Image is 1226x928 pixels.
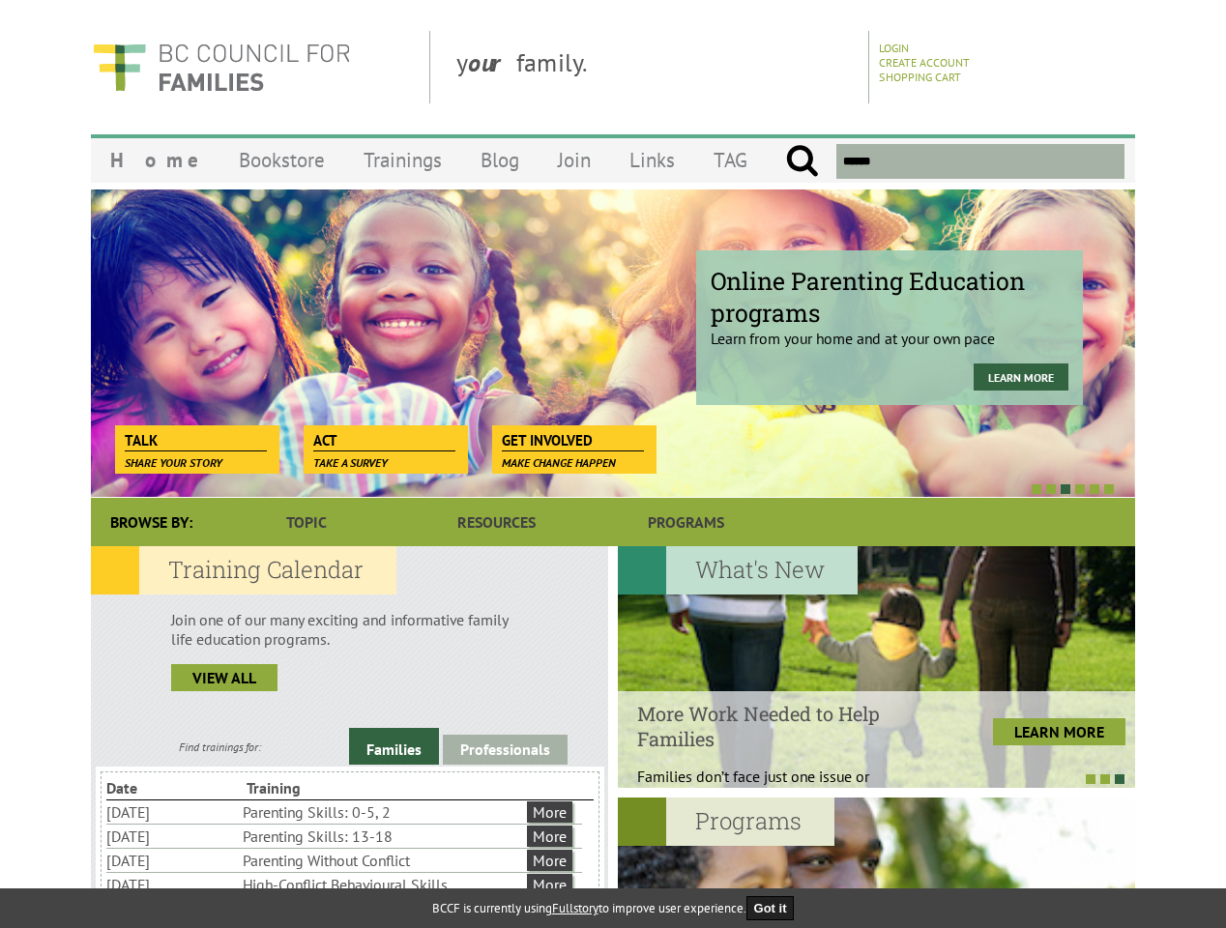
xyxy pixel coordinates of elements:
[527,826,572,847] a: More
[171,610,528,649] p: Join one of our many exciting and informative family life education programs.
[106,825,239,848] li: [DATE]
[91,31,352,103] img: BC Council for FAMILIES
[115,425,277,452] a: Talk Share your story
[125,455,222,470] span: Share your story
[441,31,869,103] div: y family.
[91,546,396,594] h2: Training Calendar
[502,455,616,470] span: Make change happen
[344,137,461,183] a: Trainings
[243,800,523,824] li: Parenting Skills: 0-5, 2
[91,137,219,183] a: Home
[637,767,926,805] p: Families don’t face just one issue or problem;...
[106,776,243,799] li: Date
[785,144,819,179] input: Submit
[746,896,795,920] button: Got it
[527,850,572,871] a: More
[243,849,523,872] li: Parenting Without Conflict
[592,498,781,546] a: Programs
[125,430,267,451] span: Talk
[243,825,523,848] li: Parenting Skills: 13-18
[993,718,1125,745] a: LEARN MORE
[492,425,654,452] a: Get Involved Make change happen
[468,46,516,78] strong: our
[618,797,834,846] h2: Programs
[243,873,523,896] li: High-Conflict Behavioural Skills
[879,55,970,70] a: Create Account
[610,137,694,183] a: Links
[502,430,644,451] span: Get Involved
[552,900,598,916] a: Fullstory
[637,701,926,751] h4: More Work Needed to Help Families
[212,498,401,546] a: Topic
[219,137,344,183] a: Bookstore
[247,776,383,799] li: Training
[401,498,591,546] a: Resources
[711,265,1068,329] span: Online Parenting Education programs
[694,137,767,183] a: TAG
[527,874,572,895] a: More
[304,425,465,452] a: Act Take a survey
[974,363,1068,391] a: Learn more
[313,430,455,451] span: Act
[91,498,212,546] div: Browse By:
[443,735,568,765] a: Professionals
[106,800,239,824] li: [DATE]
[349,728,439,765] a: Families
[879,41,909,55] a: Login
[313,455,388,470] span: Take a survey
[618,546,858,594] h2: What's New
[879,70,961,84] a: Shopping Cart
[106,849,239,872] li: [DATE]
[106,873,239,896] li: [DATE]
[539,137,610,183] a: Join
[91,739,349,754] div: Find trainings for:
[171,664,277,691] a: view all
[527,801,572,823] a: More
[461,137,539,183] a: Blog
